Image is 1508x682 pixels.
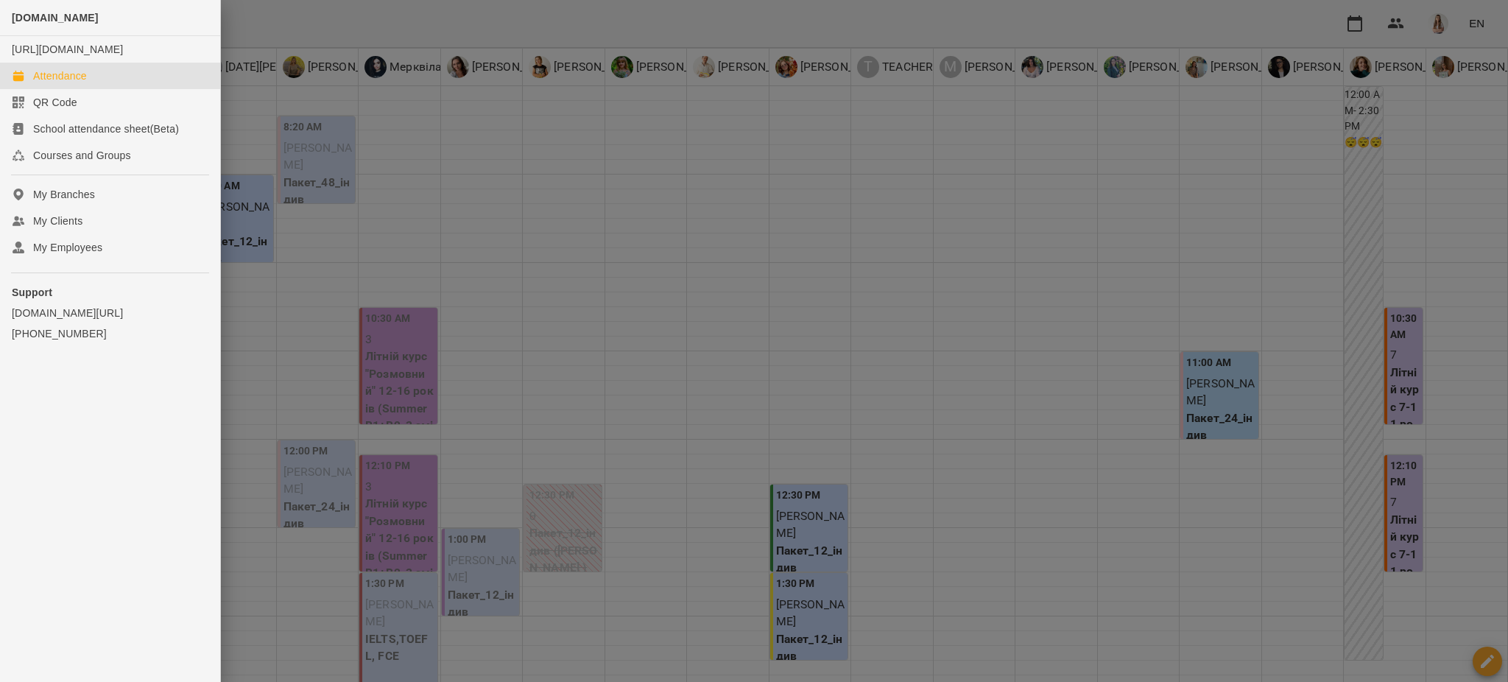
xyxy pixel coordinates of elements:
div: My Employees [33,240,102,255]
div: Attendance [33,68,87,83]
div: Courses and Groups [33,148,131,163]
span: [DOMAIN_NAME] [12,12,99,24]
a: [PHONE_NUMBER] [12,326,208,341]
div: School attendance sheet(Beta) [33,122,179,136]
a: [URL][DOMAIN_NAME] [12,43,123,55]
p: Support [12,285,208,300]
div: QR Code [33,95,77,110]
div: My Clients [33,214,82,228]
div: My Branches [33,187,95,202]
a: [DOMAIN_NAME][URL] [12,306,208,320]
